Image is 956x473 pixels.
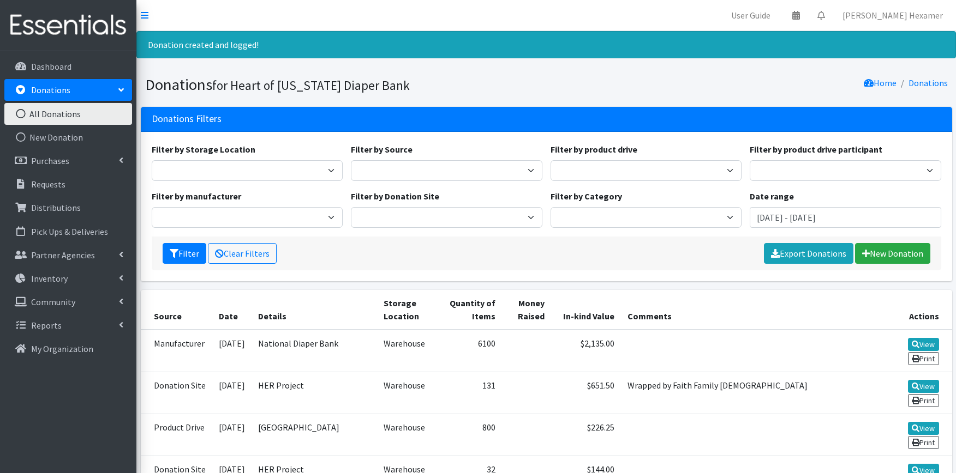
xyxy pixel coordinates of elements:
[31,84,70,95] p: Donations
[750,207,941,228] input: January 1, 2011 - December 31, 2011
[252,414,377,456] td: [GEOGRAPHIC_DATA]
[908,380,939,393] a: View
[31,250,95,260] p: Partner Agencies
[152,143,255,156] label: Filter by Storage Location
[891,290,952,330] th: Actions
[141,372,213,414] td: Donation Site
[377,414,441,456] td: Warehouse
[377,372,441,414] td: Warehouse
[4,56,132,77] a: Dashboard
[252,330,377,372] td: National Diaper Bank
[163,243,206,264] button: Filter
[4,268,132,289] a: Inventory
[212,414,252,456] td: [DATE]
[252,372,377,414] td: HER Project
[908,394,939,407] a: Print
[441,372,502,414] td: 131
[31,273,68,284] p: Inventory
[4,103,132,125] a: All Donations
[212,372,252,414] td: [DATE]
[152,190,241,203] label: Filter by manufacturer
[4,79,132,101] a: Donations
[764,243,853,264] a: Export Donations
[31,296,75,307] p: Community
[31,179,65,190] p: Requests
[4,150,132,172] a: Purchases
[864,77,897,88] a: Home
[31,61,71,72] p: Dashboard
[141,290,213,330] th: Source
[152,113,222,125] h3: Donations Filters
[441,414,502,456] td: 800
[4,291,132,313] a: Community
[551,372,621,414] td: $651.50
[4,244,132,266] a: Partner Agencies
[252,290,377,330] th: Details
[31,320,62,331] p: Reports
[212,330,252,372] td: [DATE]
[145,75,542,94] h1: Donations
[441,290,502,330] th: Quantity of Items
[212,290,252,330] th: Date
[551,190,622,203] label: Filter by Category
[551,330,621,372] td: $2,135.00
[212,77,410,93] small: for Heart of [US_STATE] Diaper Bank
[750,143,882,156] label: Filter by product drive participant
[722,4,779,26] a: User Guide
[31,343,93,354] p: My Organization
[551,143,637,156] label: Filter by product drive
[377,330,441,372] td: Warehouse
[908,338,939,351] a: View
[502,290,551,330] th: Money Raised
[4,7,132,44] img: HumanEssentials
[441,330,502,372] td: 6100
[908,352,939,365] a: Print
[31,226,108,237] p: Pick Ups & Deliveries
[4,338,132,360] a: My Organization
[750,190,794,203] label: Date range
[909,77,948,88] a: Donations
[141,330,213,372] td: Manufacturer
[31,202,81,213] p: Distributions
[621,290,891,330] th: Comments
[908,422,939,435] a: View
[351,190,439,203] label: Filter by Donation Site
[551,290,621,330] th: In-kind Value
[4,126,132,148] a: New Donation
[4,197,132,219] a: Distributions
[351,143,413,156] label: Filter by Source
[4,173,132,195] a: Requests
[908,436,939,449] a: Print
[31,155,69,166] p: Purchases
[621,372,891,414] td: Wrapped by Faith Family [DEMOGRAPHIC_DATA]
[208,243,277,264] a: Clear Filters
[551,414,621,456] td: $226.25
[855,243,930,264] a: New Donation
[136,31,956,58] div: Donation created and logged!
[4,221,132,242] a: Pick Ups & Deliveries
[834,4,952,26] a: [PERSON_NAME] Hexamer
[4,314,132,336] a: Reports
[377,290,441,330] th: Storage Location
[141,414,213,456] td: Product Drive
